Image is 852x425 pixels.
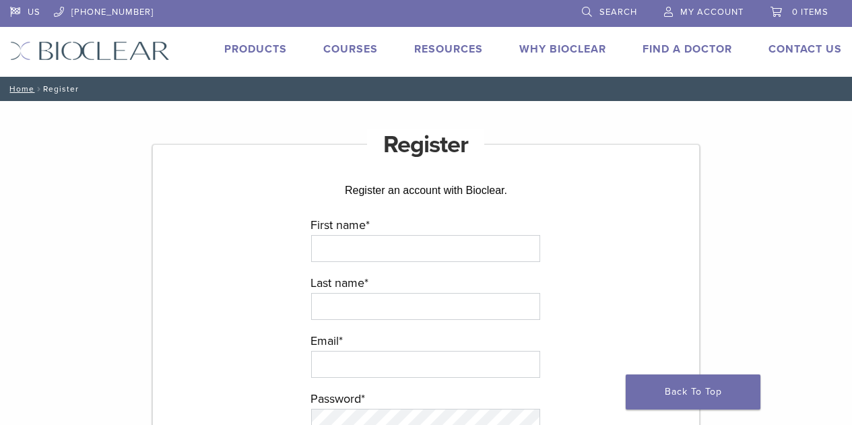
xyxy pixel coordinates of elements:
[310,331,541,351] label: Email
[626,374,760,410] a: Back To Top
[414,42,483,56] a: Resources
[519,42,606,56] a: Why Bioclear
[310,273,541,293] label: Last name
[224,42,287,56] a: Products
[643,42,732,56] a: Find A Doctor
[251,166,601,215] div: Register an account with Bioclear.
[792,7,828,18] span: 0 items
[599,7,637,18] span: Search
[367,129,484,161] h1: Register
[680,7,744,18] span: My Account
[310,389,541,409] label: Password
[323,42,378,56] a: Courses
[34,86,43,92] span: /
[5,84,34,94] a: Home
[768,42,842,56] a: Contact Us
[310,215,541,235] label: First name
[10,41,170,61] img: Bioclear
